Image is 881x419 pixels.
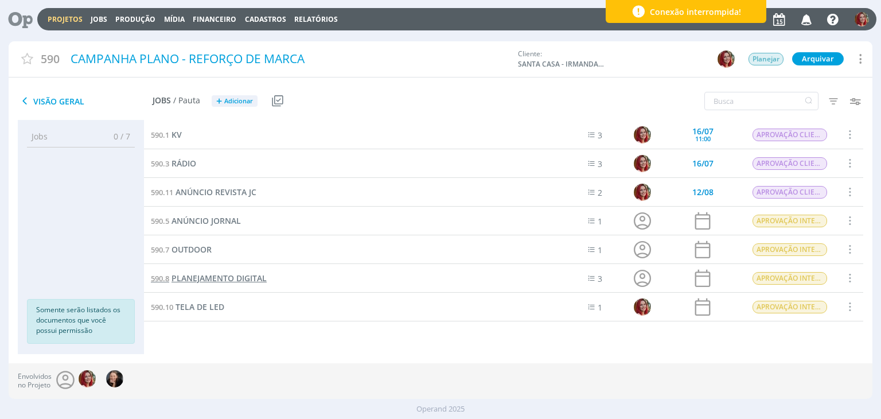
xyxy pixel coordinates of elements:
[161,15,188,24] button: Mídia
[718,51,735,68] img: G
[748,52,784,66] button: Planejar
[518,49,722,69] div: Cliente:
[753,215,828,227] span: APROVAÇÃO INTERNA
[151,130,169,140] span: 590.1
[87,15,111,24] button: Jobs
[634,155,652,172] img: G
[753,272,828,285] span: APROVAÇÃO INTERNA
[692,127,714,135] div: 16/07
[151,302,173,312] span: 590.10
[91,14,107,24] a: Jobs
[753,243,828,256] span: APROVAÇÃO INTERNA
[650,6,741,18] span: Conexão interrompida!
[634,126,652,143] img: G
[171,215,241,226] span: ANÚNCIO JORNAL
[854,9,870,29] button: G
[67,46,513,72] div: CAMPANHA PLANO - REFORÇO DE MARCA
[241,15,290,24] button: Cadastros
[717,50,735,68] button: G
[41,51,60,67] span: 590
[105,130,130,142] span: 0 / 7
[753,157,828,170] span: APROVAÇÃO CLIENTE
[173,96,200,106] span: / Pauta
[749,53,783,65] span: Planejar
[704,92,818,110] input: Busca
[176,187,256,197] span: ANÚNCIO REVISTA JC
[151,272,267,285] a: 590.8PLANEJAMENTO DIGITAL
[189,15,240,24] button: Financeiro
[151,301,224,313] a: 590.10TELA DE LED
[171,244,212,255] span: OUTDOOR
[224,98,253,105] span: Adicionar
[151,273,169,284] span: 590.8
[212,95,258,107] button: +Adicionar
[518,59,604,69] span: SANTA CASA - IRMANDADE DA SANTA CASA DE MISERICÓRDIA DE [GEOGRAPHIC_DATA]
[695,135,711,142] div: 11:00
[32,130,48,142] span: Jobs
[151,216,169,226] span: 590.5
[634,298,652,316] img: G
[18,94,153,108] span: Visão Geral
[855,12,869,26] img: G
[44,15,86,24] button: Projetos
[115,14,155,24] a: Produção
[193,14,236,24] a: Financeiro
[153,96,171,106] span: Jobs
[151,158,169,169] span: 590.3
[79,370,96,387] img: G
[151,243,212,256] a: 590.7OUTDOOR
[753,186,828,199] span: APROVAÇÃO CLIENTE
[692,160,714,168] div: 16/07
[598,302,603,313] span: 1
[245,14,286,24] span: Cadastros
[106,370,123,387] img: H
[151,215,241,227] a: 590.5ANÚNCIO JORNAL
[598,130,603,141] span: 3
[753,301,828,313] span: APROVAÇÃO INTERNA
[151,187,173,197] span: 590.11
[48,14,83,24] a: Projetos
[18,373,52,389] span: Envolvidos no Projeto
[151,157,196,170] a: 590.3RÁDIO
[291,15,341,24] button: Relatórios
[171,158,196,169] span: RÁDIO
[692,188,714,196] div: 12/08
[792,52,844,65] button: Arquivar
[151,245,169,255] span: 590.7
[753,129,828,141] span: APROVAÇÃO CLIENTE
[598,187,603,198] span: 2
[171,129,182,140] span: KV
[164,14,185,24] a: Mídia
[36,305,126,336] p: Somente serão listados os documentos que você possui permissão
[216,95,222,107] span: +
[598,216,603,227] span: 1
[598,245,603,255] span: 1
[598,273,603,284] span: 3
[176,301,224,312] span: TELA DE LED
[151,186,256,199] a: 590.11ANÚNCIO REVISTA JC
[151,129,182,141] a: 590.1KV
[634,184,652,201] img: G
[294,14,338,24] a: Relatórios
[171,273,267,284] span: PLANEJAMENTO DIGITAL
[112,15,159,24] button: Produção
[598,158,603,169] span: 3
